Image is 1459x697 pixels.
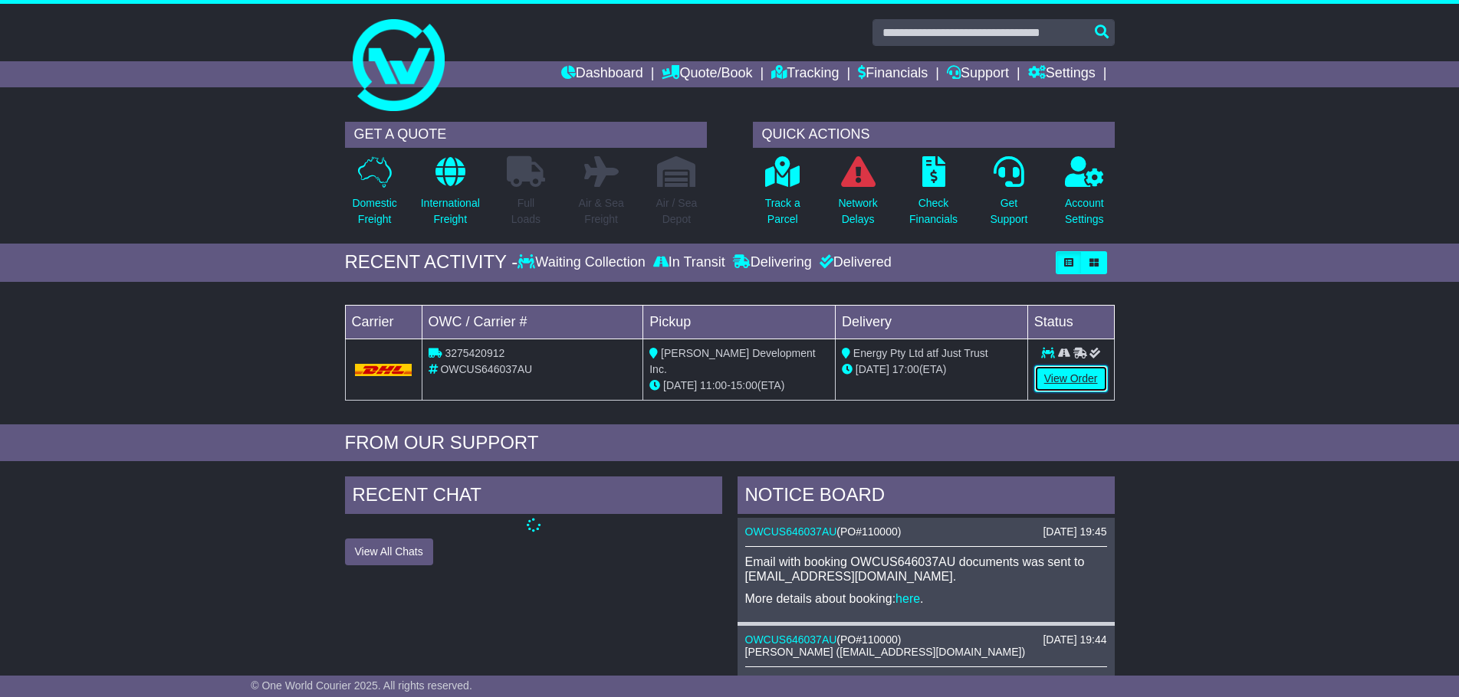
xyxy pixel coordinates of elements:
[745,525,837,538] a: OWCUS646037AU
[909,195,958,227] p: Check Financials
[853,347,988,359] span: Energy Pty Ltd atf Just Trust
[662,61,752,87] a: Quote/Book
[1028,61,1096,87] a: Settings
[745,555,1107,584] p: Email with booking OWCUS646037AU documents was sent to [EMAIL_ADDRESS][DOMAIN_NAME].
[989,155,1028,236] a: GetSupport
[643,305,836,339] td: Pickup
[1064,155,1105,236] a: AccountSettings
[649,378,829,394] div: - (ETA)
[345,122,707,148] div: GET A QUOTE
[745,525,1107,538] div: ( )
[909,155,958,236] a: CheckFinancials
[649,347,815,375] span: [PERSON_NAME] Development Inc.
[421,195,480,227] p: International Freight
[731,379,757,391] span: 15:00
[345,305,422,339] td: Carrier
[663,379,697,391] span: [DATE]
[947,61,1009,87] a: Support
[753,122,1115,148] div: QUICK ACTIONS
[764,155,801,236] a: Track aParcel
[352,195,396,227] p: Domestic Freight
[507,195,545,227] p: Full Loads
[990,195,1027,227] p: Get Support
[840,525,898,538] span: PO#110000
[765,195,800,227] p: Track a Parcel
[579,195,624,227] p: Air & Sea Freight
[420,155,481,236] a: InternationalFreight
[1065,195,1104,227] p: Account Settings
[345,476,722,518] div: RECENT CHAT
[1043,525,1106,538] div: [DATE] 19:45
[1027,305,1114,339] td: Status
[858,61,928,87] a: Financials
[842,362,1021,378] div: (ETA)
[835,305,1027,339] td: Delivery
[771,61,839,87] a: Tracking
[745,646,1026,658] span: [PERSON_NAME] ([EMAIL_ADDRESS][DOMAIN_NAME])
[345,432,1115,454] div: FROM OUR SUPPORT
[355,364,412,376] img: DHL.png
[745,591,1107,606] p: More details about booking: .
[422,305,643,339] td: OWC / Carrier #
[351,155,397,236] a: DomesticFreight
[445,347,504,359] span: 3275420912
[729,254,816,271] div: Delivering
[345,251,518,273] div: RECENT ACTIVITY -
[745,633,837,646] a: OWCUS646037AU
[440,363,532,375] span: OWCUS646037AU
[745,633,1107,646] div: ( )
[892,363,919,375] span: 17:00
[251,679,472,692] span: © One World Courier 2025. All rights reserved.
[649,254,729,271] div: In Transit
[837,155,878,236] a: NetworkDelays
[1034,365,1108,392] a: View Order
[895,592,920,605] a: here
[700,379,727,391] span: 11:00
[816,254,892,271] div: Delivered
[838,195,877,227] p: Network Delays
[561,61,643,87] a: Dashboard
[345,538,433,565] button: View All Chats
[518,254,649,271] div: Waiting Collection
[1043,633,1106,646] div: [DATE] 19:44
[840,633,898,646] span: PO#110000
[856,363,889,375] span: [DATE]
[738,476,1115,518] div: NOTICE BOARD
[656,195,698,227] p: Air / Sea Depot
